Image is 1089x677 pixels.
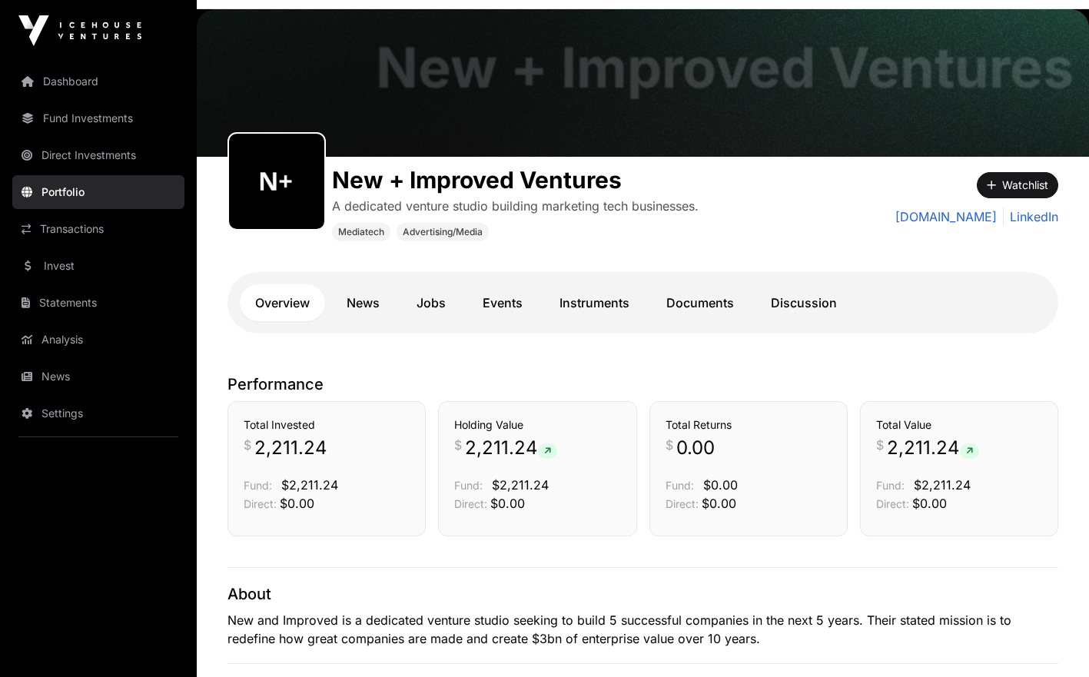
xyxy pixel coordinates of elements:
span: Fund: [454,479,483,492]
p: New and Improved is a dedicated venture studio seeking to build 5 successful companies in the nex... [227,611,1058,648]
span: Direct: [666,497,699,510]
h3: Holding Value [454,417,620,433]
span: Advertising/Media [403,226,483,238]
span: Fund: [666,479,694,492]
p: About [227,583,1058,605]
span: $0.00 [702,496,736,511]
img: New + Improved Ventures [197,9,1089,157]
a: News [331,284,395,321]
a: Documents [651,284,749,321]
a: LinkedIn [1003,207,1058,226]
span: $ [454,436,462,454]
img: Icehouse Ventures Logo [18,15,141,46]
h1: New + Improved Ventures [376,40,1074,95]
span: 2,211.24 [887,436,979,460]
span: $0.00 [280,496,314,511]
span: $0.00 [490,496,525,511]
span: $ [666,436,673,454]
img: new-improved-ventures400.png [235,140,318,223]
span: Mediatech [338,226,384,238]
a: Instruments [544,284,645,321]
h3: Total Returns [666,417,832,433]
h1: New + Improved Ventures [332,166,699,194]
span: $ [244,436,251,454]
span: 2,211.24 [254,436,327,460]
a: Jobs [401,284,461,321]
p: Performance [227,373,1058,395]
span: $0.00 [703,477,738,493]
span: $2,211.24 [281,477,338,493]
a: Portfolio [12,175,184,209]
span: $ [876,436,884,454]
a: Direct Investments [12,138,184,172]
span: Fund: [876,479,905,492]
a: Settings [12,397,184,430]
h3: Total Value [876,417,1042,433]
span: Direct: [244,497,277,510]
nav: Tabs [240,284,1046,321]
span: Direct: [454,497,487,510]
span: $0.00 [912,496,947,511]
button: Watchlist [977,172,1058,198]
span: 0.00 [676,436,715,460]
p: A dedicated venture studio building marketing tech businesses. [332,197,699,215]
iframe: Chat Widget [1012,603,1089,677]
span: Direct: [876,497,909,510]
a: Invest [12,249,184,283]
a: [DOMAIN_NAME] [895,207,997,226]
h3: Total Invested [244,417,410,433]
a: Transactions [12,212,184,246]
a: Overview [240,284,325,321]
span: $2,211.24 [914,477,971,493]
span: Fund: [244,479,272,492]
a: Fund Investments [12,101,184,135]
a: Discussion [755,284,852,321]
span: 2,211.24 [465,436,557,460]
a: Analysis [12,323,184,357]
a: Statements [12,286,184,320]
a: Dashboard [12,65,184,98]
a: Events [467,284,538,321]
span: $2,211.24 [492,477,549,493]
a: News [12,360,184,393]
